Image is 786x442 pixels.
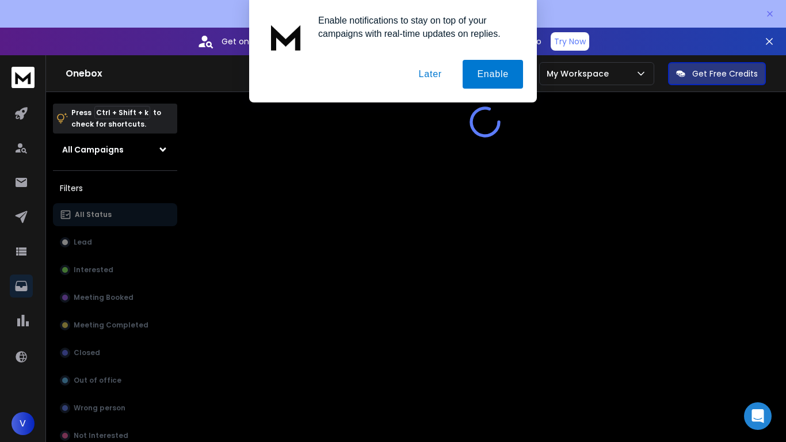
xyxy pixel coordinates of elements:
img: notification icon [263,14,309,60]
button: Enable [463,60,523,89]
p: Press to check for shortcuts. [71,107,161,130]
span: Ctrl + Shift + k [94,106,150,119]
h1: All Campaigns [62,144,124,155]
div: Open Intercom Messenger [744,402,772,430]
h3: Filters [53,180,177,196]
button: All Campaigns [53,138,177,161]
div: Enable notifications to stay on top of your campaigns with real-time updates on replies. [309,14,523,40]
button: Later [404,60,456,89]
button: V [12,412,35,435]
